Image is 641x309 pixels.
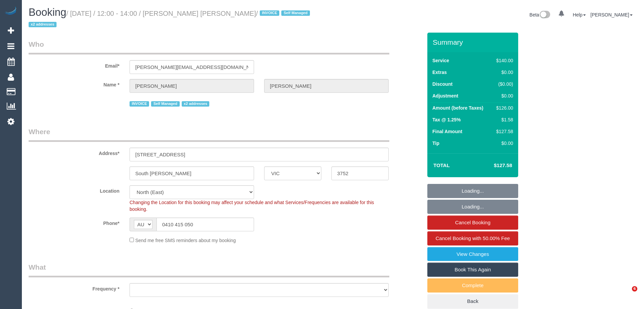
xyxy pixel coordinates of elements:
span: Self Managed [281,10,310,16]
label: Final Amount [432,128,462,135]
div: $1.58 [494,116,513,123]
label: Phone* [24,218,124,227]
small: / [DATE] / 12:00 - 14:00 / [PERSON_NAME] [PERSON_NAME] [29,10,312,29]
a: View Changes [427,247,518,261]
h4: $127.58 [474,163,512,168]
div: $0.00 [494,92,513,99]
a: Book This Again [427,263,518,277]
label: Adjustment [432,92,458,99]
label: Email* [24,60,124,69]
legend: Who [29,39,389,54]
input: First Name* [130,79,254,93]
div: $127.58 [494,128,513,135]
strong: Total [433,162,450,168]
span: Changing the Location for this booking may affect your schedule and what Services/Frequencies are... [130,200,374,212]
span: Send me free SMS reminders about my booking [135,238,236,243]
iframe: Intercom live chat [618,286,634,302]
label: Tip [432,140,439,147]
span: x2 addresses [29,22,57,27]
input: Post Code* [331,166,389,180]
span: 6 [632,286,637,292]
span: Self Managed [151,101,179,107]
a: Back [427,294,518,308]
label: Frequency * [24,283,124,292]
label: Discount [432,81,453,87]
label: Service [432,57,449,64]
label: Extras [432,69,447,76]
input: Email* [130,60,254,74]
span: Cancel Booking with 50.00% Fee [436,235,510,241]
label: Address* [24,148,124,157]
label: Amount (before Taxes) [432,105,483,111]
span: INVOICE [260,10,279,16]
a: Beta [530,12,550,17]
a: Cancel Booking with 50.00% Fee [427,231,518,245]
div: $126.00 [494,105,513,111]
img: Automaid Logo [4,7,17,16]
div: $0.00 [494,140,513,147]
span: Booking [29,6,66,18]
label: Name * [24,79,124,88]
label: Location [24,185,124,194]
div: $0.00 [494,69,513,76]
img: New interface [539,11,550,20]
span: x2 addresses [182,101,210,107]
span: INVOICE [130,101,149,107]
input: Last Name* [264,79,389,93]
div: ($0.00) [494,81,513,87]
input: Phone* [156,218,254,231]
legend: Where [29,127,389,142]
a: [PERSON_NAME] [591,12,633,17]
input: Suburb* [130,166,254,180]
a: Cancel Booking [427,216,518,230]
a: Help [573,12,586,17]
legend: What [29,262,389,277]
div: $140.00 [494,57,513,64]
label: Tax @ 1.25% [432,116,461,123]
h3: Summary [433,38,515,46]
